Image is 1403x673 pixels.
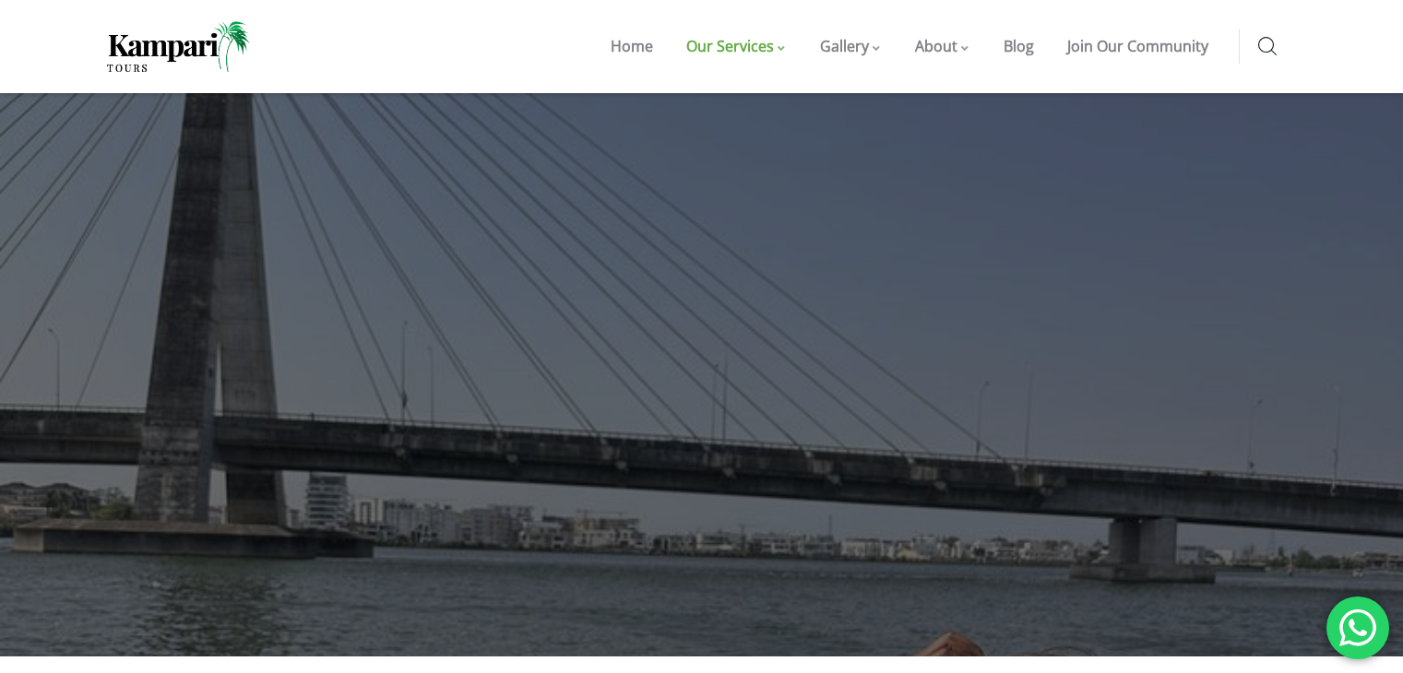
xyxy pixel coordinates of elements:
span: Blog [1004,36,1034,56]
span: Our Services [686,36,774,56]
span: Gallery [820,36,869,56]
div: 'Get [1326,596,1389,659]
span: Home [611,36,653,56]
span: Join Our Community [1067,36,1208,56]
img: Home [107,21,250,72]
span: About [915,36,957,56]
